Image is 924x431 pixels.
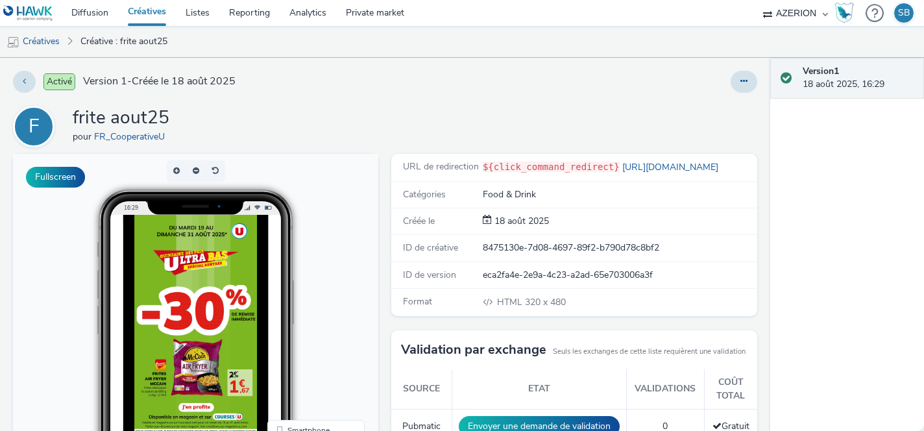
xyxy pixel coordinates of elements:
[483,162,620,172] code: ${click_command_redirect}
[483,269,756,282] div: eca2fa4e-2e9a-4c23-a2ad-65e703006a3f
[620,161,723,173] a: [URL][DOMAIN_NAME]
[29,108,40,145] div: F
[26,167,85,188] button: Fullscreen
[403,241,458,254] span: ID de créative
[403,295,432,308] span: Format
[403,160,479,173] span: URL de redirection
[496,296,566,308] span: 320 x 480
[74,26,174,57] a: Créative : frite aout25
[83,74,236,89] span: Version 1 - Créée le 18 août 2025
[3,5,53,21] img: undefined Logo
[274,288,304,296] span: Desktop
[13,120,60,132] a: F
[626,369,705,409] th: Validations
[483,241,756,254] div: 8475130e-7d08-4697-89f2-b790d78c8bf2
[403,269,456,281] span: ID de version
[553,347,746,357] small: Seuls les exchanges de cette liste requièrent une validation
[257,284,349,300] li: Desktop
[6,36,19,49] img: mobile
[274,273,317,280] span: Smartphone
[834,3,854,23] img: Hawk Academy
[257,269,349,284] li: Smartphone
[274,304,306,312] span: QR Code
[73,106,170,130] h1: frite aout25
[403,215,435,227] span: Créée le
[705,369,757,409] th: Coût total
[898,3,910,23] div: SB
[111,50,125,57] span: 16:29
[391,369,452,409] th: Source
[94,130,170,143] a: FR_CooperativeU
[497,296,525,308] span: HTML
[492,215,549,228] div: Création 18 août 2025, 16:29
[803,65,914,92] div: 18 août 2025, 16:29
[403,188,446,201] span: Catégories
[43,73,75,90] span: Activé
[492,215,549,227] span: 18 août 2025
[452,369,626,409] th: Etat
[73,130,94,143] span: pour
[257,300,349,315] li: QR Code
[803,65,839,77] strong: Version 1
[834,3,859,23] a: Hawk Academy
[401,340,546,360] h3: Validation par exchange
[483,188,756,201] div: Food & Drink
